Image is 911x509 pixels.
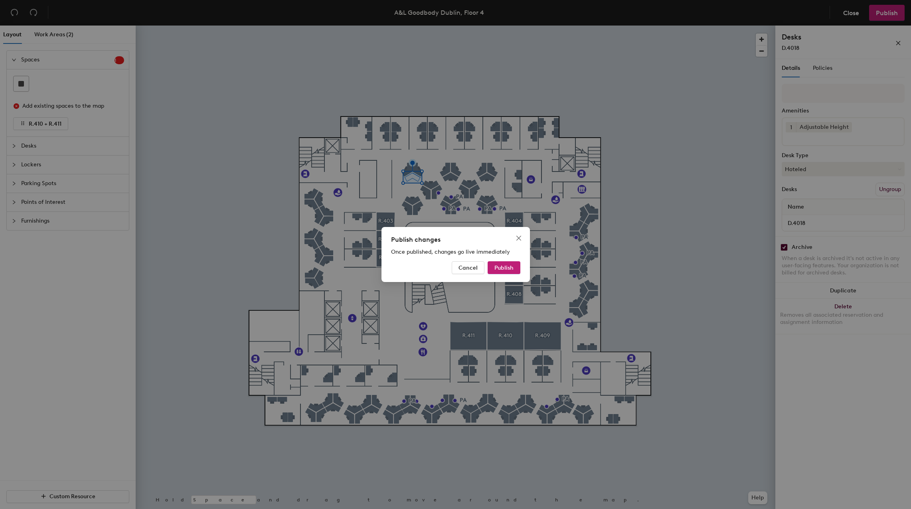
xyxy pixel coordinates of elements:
span: Cancel [458,264,478,271]
span: Publish [494,264,514,271]
span: Close [512,235,525,241]
button: Publish [488,261,520,274]
span: Once published, changes go live immediately [391,249,510,255]
div: Publish changes [391,235,520,245]
button: Cancel [452,261,484,274]
button: Close [512,232,525,245]
span: close [516,235,522,241]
